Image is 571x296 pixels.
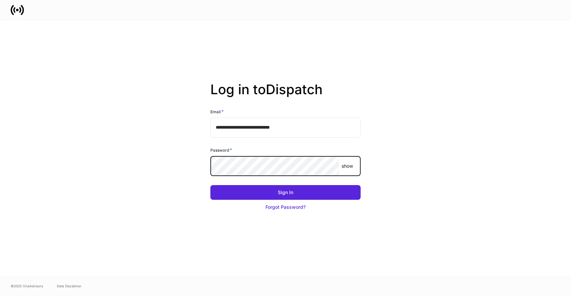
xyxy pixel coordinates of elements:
span: © 2025 OneAdvisory [11,283,43,289]
p: show [342,163,353,169]
h6: Password [210,147,232,153]
div: Sign In [278,189,293,196]
div: Forgot Password? [265,204,306,210]
h6: Email [210,108,224,115]
a: Data Disclaimer [57,283,81,289]
button: Sign In [210,185,361,200]
button: Forgot Password? [210,200,361,214]
h2: Log in to Dispatch [210,82,361,108]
